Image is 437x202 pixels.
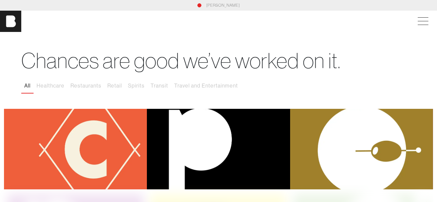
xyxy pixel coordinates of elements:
a: [PERSON_NAME] [206,2,240,8]
button: Retail [104,79,125,93]
button: Restaurants [67,79,104,93]
button: Spirits [125,79,148,93]
button: Transit [148,79,171,93]
h1: Chances are good we’ve worked on it. [21,48,416,74]
button: Healthcare [34,79,67,93]
button: All [21,79,34,93]
button: Travel and Entertainment [171,79,241,93]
